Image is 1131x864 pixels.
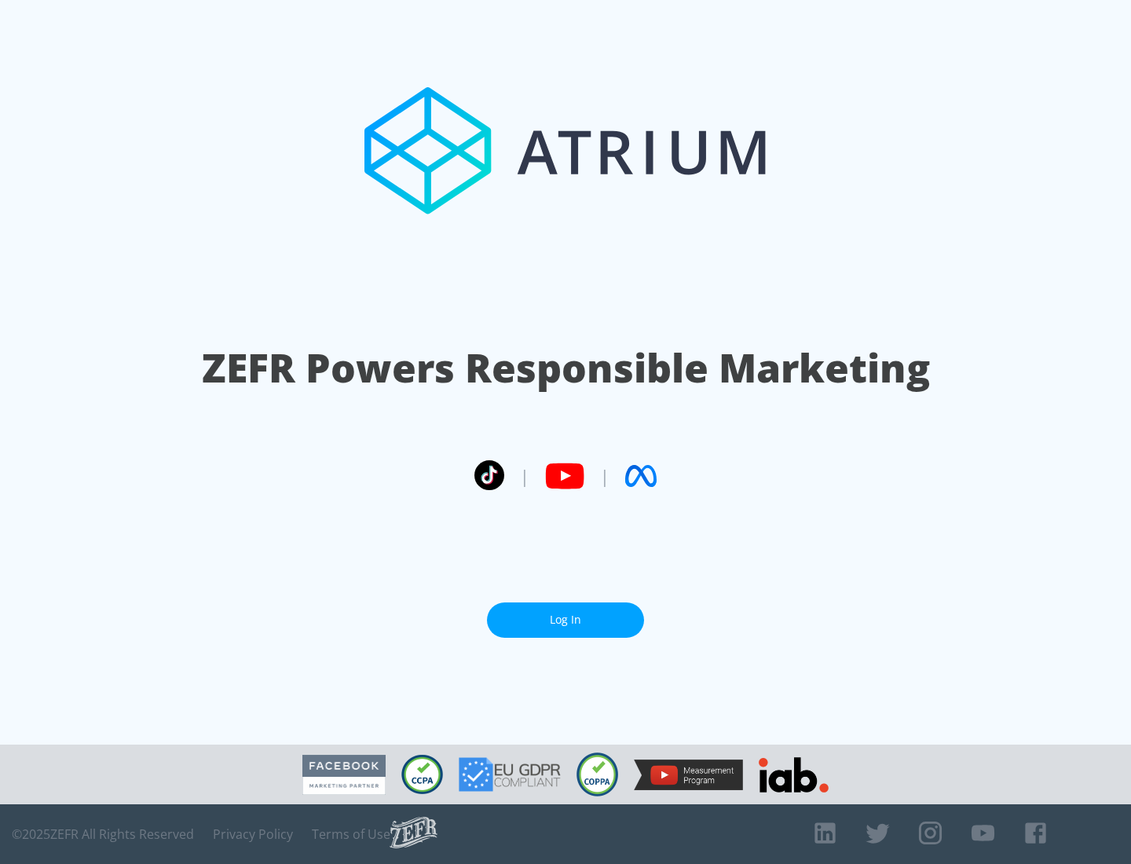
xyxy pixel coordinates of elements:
img: COPPA Compliant [576,752,618,796]
img: Facebook Marketing Partner [302,755,386,795]
a: Terms of Use [312,826,390,842]
span: © 2025 ZEFR All Rights Reserved [12,826,194,842]
span: | [520,464,529,488]
span: | [600,464,609,488]
img: YouTube Measurement Program [634,760,743,790]
h1: ZEFR Powers Responsible Marketing [202,341,930,395]
a: Log In [487,602,644,638]
img: GDPR Compliant [459,757,561,792]
img: CCPA Compliant [401,755,443,794]
a: Privacy Policy [213,826,293,842]
img: IAB [759,757,829,793]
